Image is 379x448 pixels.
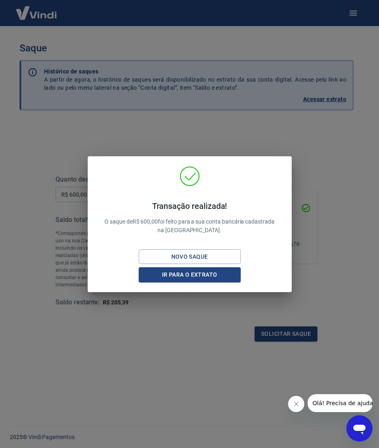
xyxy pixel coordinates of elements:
[308,394,372,412] iframe: Mensagem da empresa
[139,249,241,264] button: Novo saque
[139,267,241,282] button: Ir para o extrato
[104,201,275,211] h4: Transação realizada!
[288,396,304,412] iframe: Fechar mensagem
[5,6,69,12] span: Olá! Precisa de ajuda?
[162,252,218,262] div: Novo saque
[346,415,372,441] iframe: Botão para abrir a janela de mensagens
[104,201,275,235] p: O saque de R$ 600,00 foi feito para a sua conta bancária cadastrada na [GEOGRAPHIC_DATA].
